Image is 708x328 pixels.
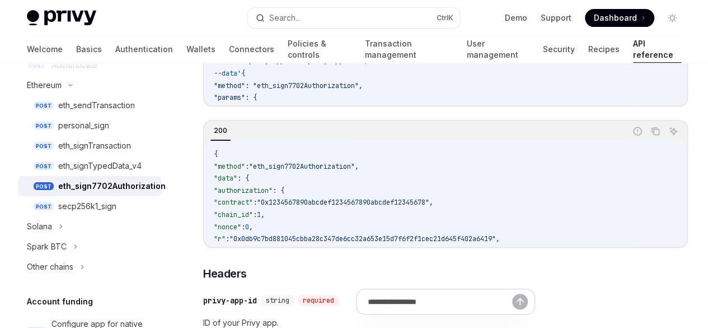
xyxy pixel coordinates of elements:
span: , [249,223,253,232]
span: POST [34,162,54,170]
button: Ask AI [666,124,681,138]
span: : [241,223,245,232]
div: eth_signTypedData_v4 [58,159,142,173]
span: POST [34,202,54,211]
div: Ethereum [27,78,62,92]
span: : [245,162,249,171]
a: POSTeth_sendTransaction [18,95,161,116]
span: "params": { [214,93,257,102]
span: : [226,234,229,243]
span: , [261,210,265,219]
span: --data [214,69,237,78]
a: API reference [633,36,681,63]
a: User management [467,36,529,63]
span: : { [237,174,249,183]
span: : [253,198,257,207]
a: POSTeth_signTransaction [18,136,161,156]
span: , [355,162,359,171]
span: "chain_id" [214,210,253,219]
span: "eth_sign7702Authorization" [249,162,355,171]
a: Support [541,12,571,24]
img: light logo [27,10,96,26]
a: POSTpersonal_sign [18,116,161,136]
button: Toggle dark mode [663,9,681,27]
span: Ctrl K [437,13,453,22]
div: Solana [27,220,52,233]
span: "contract" [214,198,253,207]
span: 0 [245,223,249,232]
a: POSTsecp256k1_sign [18,196,161,216]
span: "method": "eth_sign7702Authorization", [214,81,363,90]
span: "data" [214,174,237,183]
span: "0x1234567890abcdef1234567890abcdef12345678" [257,198,429,207]
a: Demo [505,12,527,24]
a: Connectors [229,36,274,63]
span: "0x0db9c7bd881045cbba28c347de6cc32a653e15d7f6f2f1cec21d645f402a6419" [229,234,496,243]
a: Transaction management [365,36,453,63]
button: Copy the contents from the code block [648,124,663,138]
a: Welcome [27,36,63,63]
a: Policies & controls [288,36,351,63]
button: Send message [512,294,528,309]
div: secp256k1_sign [58,200,116,213]
a: Wallets [186,36,215,63]
button: Search...CtrlK [248,8,460,28]
span: : { [273,186,284,195]
div: Search... [269,11,301,25]
span: '{ [237,69,245,78]
a: POSTeth_sign7702Authorization [18,176,161,196]
div: Other chains [27,260,73,274]
span: Headers [203,266,247,281]
span: { [214,150,218,159]
span: , [429,198,433,207]
a: Authentication [115,36,173,63]
a: POSTeth_signTypedData_v4 [18,156,161,176]
a: Dashboard [585,9,654,27]
h5: Account funding [27,295,93,308]
div: eth_signTransaction [58,139,131,153]
div: eth_sendTransaction [58,99,135,112]
span: "nonce" [214,223,241,232]
span: "r" [214,234,226,243]
a: Recipes [588,36,620,63]
span: "method" [214,162,245,171]
a: Basics [76,36,102,63]
span: POST [34,122,54,130]
span: POST [34,101,54,110]
span: Dashboard [594,12,637,24]
span: , [496,234,500,243]
a: Security [543,36,575,63]
button: Report incorrect code [630,124,645,138]
div: Spark BTC [27,240,67,253]
div: personal_sign [58,119,109,132]
span: POST [34,182,54,191]
div: eth_sign7702Authorization [58,179,166,193]
div: 200 [210,124,231,137]
span: POST [34,142,54,150]
span: "authorization" [214,186,273,195]
span: 1 [257,210,261,219]
span: : [253,210,257,219]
